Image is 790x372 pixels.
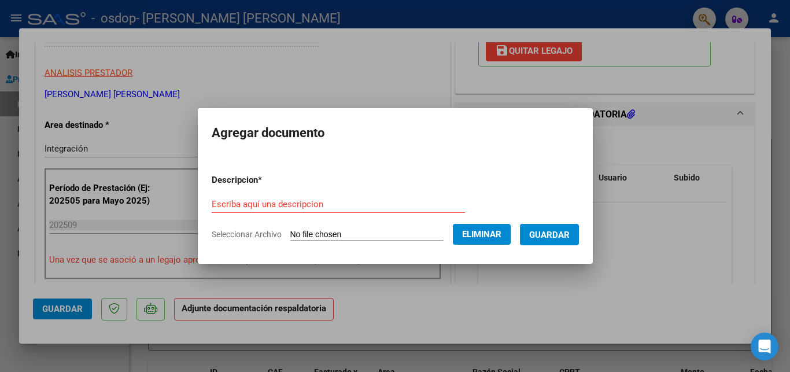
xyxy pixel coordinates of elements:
button: Guardar [520,224,579,245]
p: Descripcion [212,174,322,187]
div: Open Intercom Messenger [751,333,778,360]
span: Eliminar [462,229,501,240]
button: Eliminar [453,224,511,245]
span: Seleccionar Archivo [212,230,282,239]
span: Guardar [529,230,570,240]
h2: Agregar documento [212,122,579,144]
